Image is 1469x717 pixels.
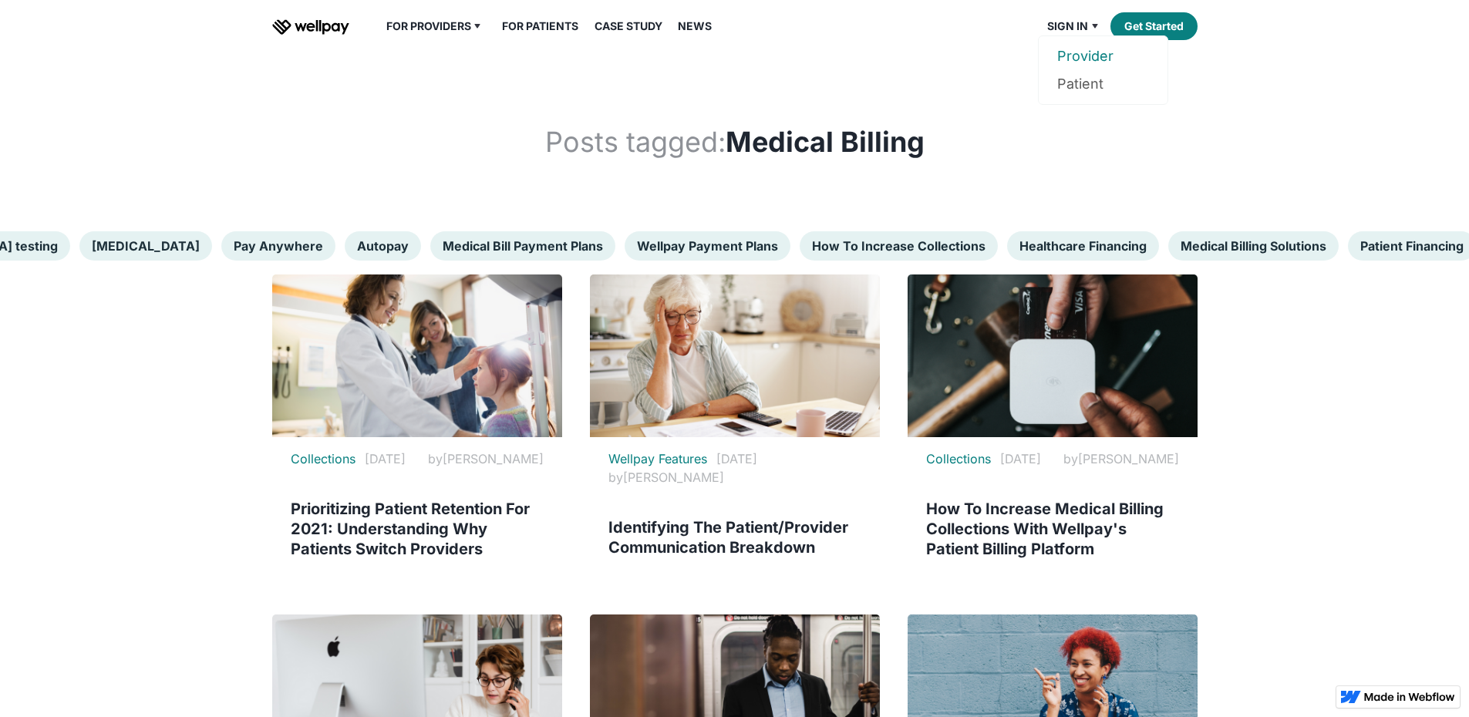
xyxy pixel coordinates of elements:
div: [PERSON_NAME] [623,468,724,486]
div: Posts tagged: [545,126,726,157]
div: Sign in [1047,17,1088,35]
img: Made in Webflow [1364,692,1455,702]
div: [DATE] [365,449,406,468]
a: How To Increase Medical Billing Collections With Wellpay's Patient Billing Platform [926,499,1179,568]
a: Healthcare Financing [1007,231,1159,261]
div: [DATE] [1000,449,1041,468]
h4: Identifying The Patient/Provider Communication Breakdown [608,517,861,557]
a: Get Started [1110,12,1198,40]
div: [PERSON_NAME] [443,449,544,468]
div: by [1063,449,1078,468]
a: [MEDICAL_DATA] [79,231,212,261]
h4: Prioritizing Patient Retention For 2021: Understanding Why Patients Switch Providers [291,499,544,559]
a: How To Increase Collections [800,231,998,261]
a: Wellpay Payment Plans [625,231,790,261]
a: Case Study [585,17,672,35]
a: Wellpay Features [608,449,707,468]
a: Collections [291,449,355,468]
a: For Patients [493,17,588,35]
div: Sign in [1038,17,1110,35]
a: Medical Bill Payment Plans [430,231,615,261]
a: Pay Anywhere [221,231,335,261]
div: by [608,468,623,486]
div: by [428,449,443,468]
a: Medical Billing Solutions [1168,231,1339,261]
div: For Providers [377,17,494,35]
h4: How To Increase Medical Billing Collections With Wellpay's Patient Billing Platform [926,499,1179,559]
a: Prioritizing Patient Retention For 2021: Understanding Why Patients Switch Providers [291,499,544,568]
a: Identifying The Patient/Provider Communication Breakdown [608,517,861,567]
h1: Medical Billing [726,126,925,157]
a: Provider [1057,42,1149,70]
a: home [272,17,349,35]
a: News [669,17,721,35]
a: Patient [1057,70,1149,98]
nav: Sign in [1038,35,1168,105]
div: [DATE] [716,449,757,468]
a: Collections [926,449,991,468]
div: For Providers [386,17,471,35]
a: Autopay [345,231,421,261]
div: [PERSON_NAME] [1078,449,1179,468]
